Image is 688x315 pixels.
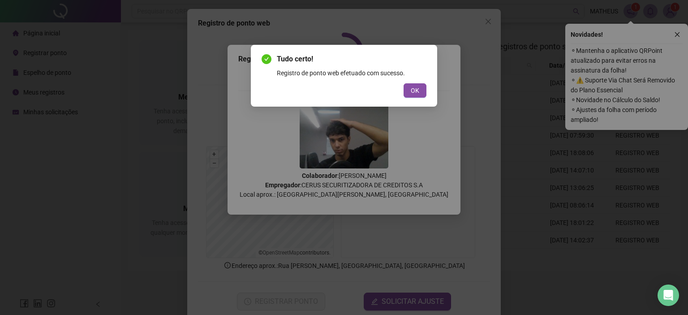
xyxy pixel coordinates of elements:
span: Tudo certo! [277,54,426,65]
span: OK [411,86,419,95]
div: Open Intercom Messenger [658,285,679,306]
div: Registro de ponto web efetuado com sucesso. [277,68,426,78]
span: check-circle [262,54,271,64]
button: OK [404,83,426,98]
